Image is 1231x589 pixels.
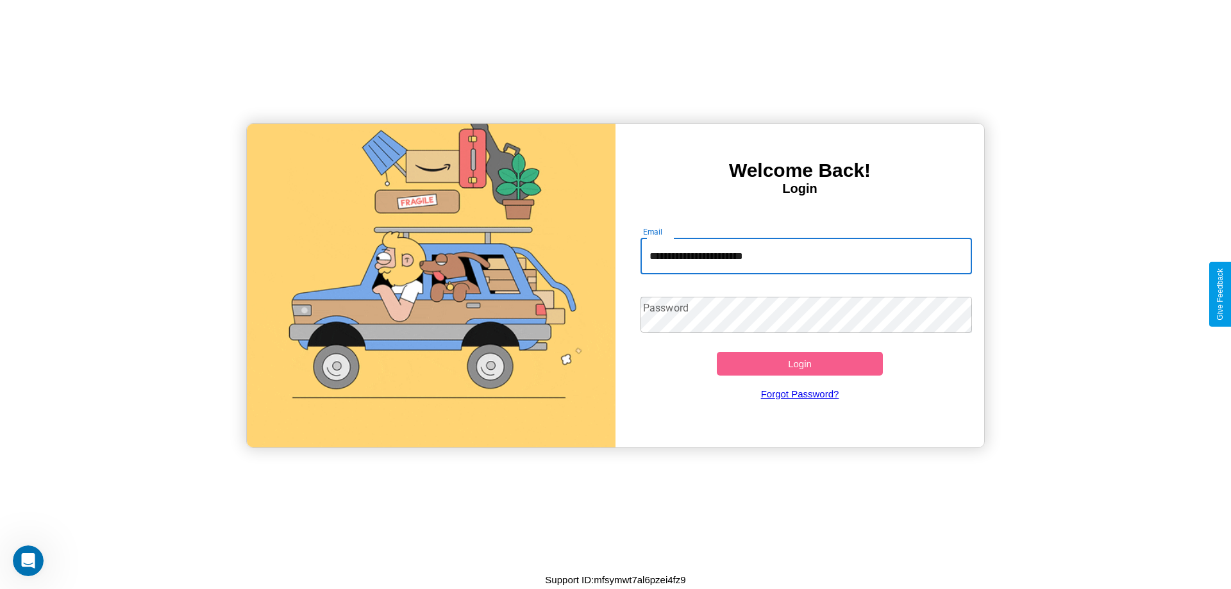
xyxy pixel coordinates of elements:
p: Support ID: mfsymwt7al6pzei4fz9 [545,571,685,588]
div: Give Feedback [1216,269,1225,320]
label: Email [643,226,663,237]
h3: Welcome Back! [615,160,984,181]
iframe: Intercom live chat [13,545,44,576]
h4: Login [615,181,984,196]
button: Login [717,352,883,376]
img: gif [247,124,615,447]
a: Forgot Password? [634,376,966,412]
